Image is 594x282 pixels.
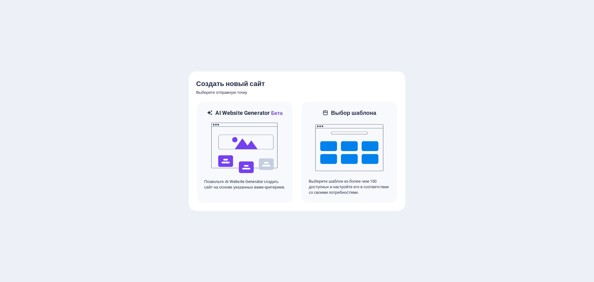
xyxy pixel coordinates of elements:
[309,179,390,195] p: Выберите шаблон из более чем 150 доступных и настройте его в соответствии со своими потребностями.
[211,117,279,179] img: ai
[301,101,398,203] div: Выбор шаблонаВыберите шаблон из более чем 150 доступных и настройте его в соответствии со своими ...
[204,179,285,190] p: Позвольте AI Website Generator создать сайт на основе указанных вами критериев.
[196,79,398,89] h5: Создать новый сайт
[215,109,282,117] h6: AI Website Generator
[331,109,376,117] h6: Выбор шаблона
[270,110,282,116] span: Бета
[196,101,293,203] div: AI Website GeneratorБетаaiПозвольте AI Website Generator создать сайт на основе указанных вами кр...
[196,89,398,96] h6: Выберите отправную точку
